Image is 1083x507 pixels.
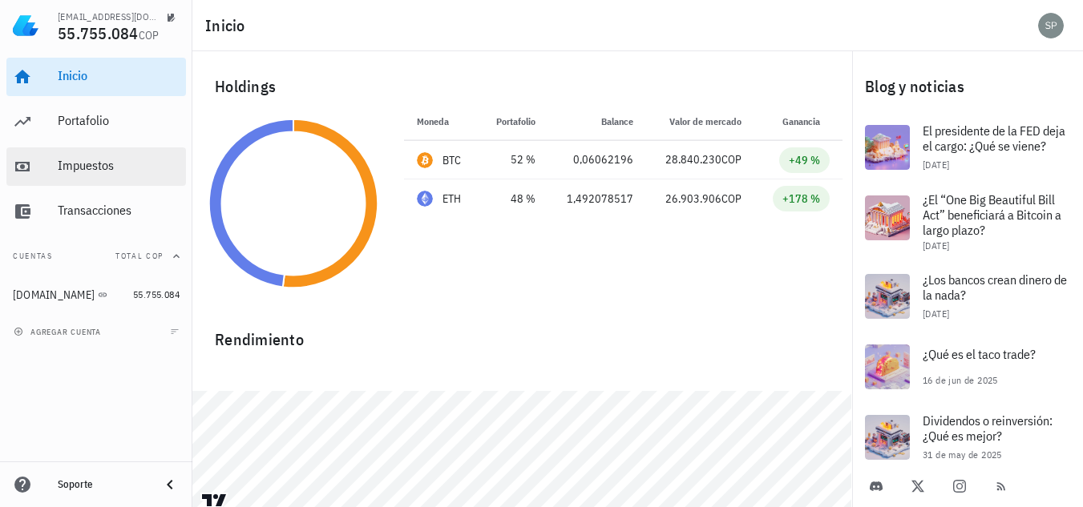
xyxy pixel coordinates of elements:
[404,103,479,141] th: Moneda
[782,115,830,127] span: Ganancia
[58,68,180,83] div: Inicio
[789,152,820,168] div: +49 %
[491,191,535,207] div: 48 %
[561,151,633,168] div: 0,06062196
[646,103,754,141] th: Valor de mercado
[923,346,1036,362] span: ¿Qué es el taco trade?
[548,103,646,141] th: Balance
[139,28,160,42] span: COP
[923,191,1061,238] span: ¿El “One Big Beautiful Bill Act” beneficiará a Bitcoin a largo plazo?
[58,10,160,23] div: [EMAIL_ADDRESS][DOMAIN_NAME]
[479,103,548,141] th: Portafolio
[852,332,1083,402] a: ¿Qué es el taco trade? 16 de jun de 2025
[852,261,1083,332] a: ¿Los bancos crean dinero de la nada? [DATE]
[58,478,147,491] div: Soporte
[561,191,633,207] div: 1,492078517
[721,191,742,206] span: COP
[665,152,721,167] span: 28.840.230
[17,327,101,337] span: agregar cuenta
[665,191,721,206] span: 26.903.906
[58,22,139,44] span: 55.755.084
[1038,13,1064,38] div: avatar
[202,314,843,352] div: Rendimiento
[721,152,742,167] span: COP
[10,324,108,340] button: agregar cuenta
[852,112,1083,183] a: El presidente de la FED deja el cargo: ¿Qué se viene? [DATE]
[6,237,186,276] button: CuentasTotal COP
[442,191,462,207] div: ETH
[13,13,38,38] img: LedgiFi
[852,61,1083,112] div: Blog y noticias
[6,58,186,96] a: Inicio
[6,276,186,314] a: [DOMAIN_NAME] 55.755.084
[6,192,186,231] a: Transacciones
[205,13,252,38] h1: Inicio
[923,412,1053,444] span: Dividendos o reinversión: ¿Qué es mejor?
[923,123,1065,154] span: El presidente de la FED deja el cargo: ¿Qué se viene?
[923,272,1067,303] span: ¿Los bancos crean dinero de la nada?
[923,374,998,386] span: 16 de jun de 2025
[115,251,164,261] span: Total COP
[923,239,949,251] span: [DATE]
[852,402,1083,473] a: Dividendos o reinversión: ¿Qué es mejor? 31 de may de 2025
[417,191,433,207] div: ETH-icon
[6,103,186,141] a: Portafolio
[58,113,180,128] div: Portafolio
[58,203,180,218] div: Transacciones
[13,288,95,302] div: [DOMAIN_NAME]
[58,158,180,173] div: Impuestos
[923,449,1002,461] span: 31 de may de 2025
[6,147,186,186] a: Impuestos
[852,183,1083,261] a: ¿El “One Big Beautiful Bill Act” beneficiará a Bitcoin a largo plazo? [DATE]
[417,152,433,168] div: BTC-icon
[782,191,820,207] div: +178 %
[202,61,843,112] div: Holdings
[133,288,180,300] span: 55.755.084
[923,308,949,320] span: [DATE]
[442,152,462,168] div: BTC
[491,151,535,168] div: 52 %
[923,159,949,171] span: [DATE]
